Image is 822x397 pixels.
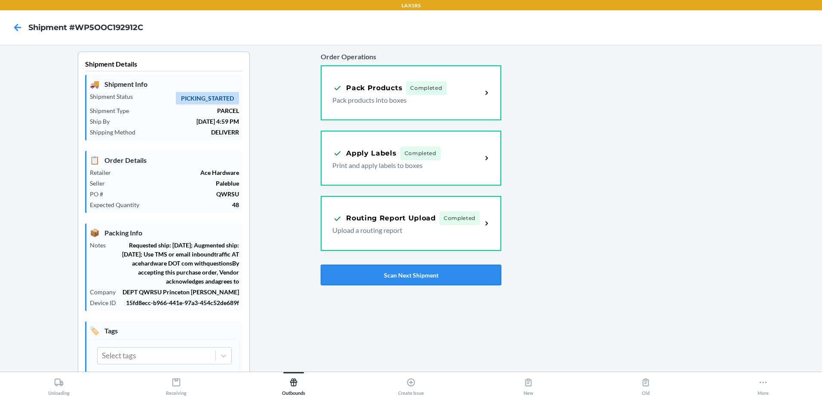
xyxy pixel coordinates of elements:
[90,78,239,90] p: Shipment Info
[48,374,70,396] div: Unloading
[85,59,242,71] p: Shipment Details
[102,350,136,361] div: Select tags
[282,374,305,396] div: Outbounds
[118,168,239,177] p: Ace Hardware
[524,374,534,396] div: New
[90,298,123,307] p: Device ID
[90,117,117,126] p: Ship By
[352,372,469,396] button: Create Issue
[136,106,239,115] p: PARCEL
[90,168,118,177] p: Retailer
[470,372,587,396] button: New
[28,22,143,33] h4: Shipment #WP5OOC192912C
[90,179,112,188] p: Seller
[90,287,123,296] p: Company
[123,298,239,307] p: 15fd8ecc-b966-441e-97a3-454c52de689f
[90,78,99,90] span: 🚚
[758,374,769,396] div: More
[90,325,239,336] p: Tags
[235,372,352,396] button: Outbounds
[332,82,402,93] div: Pack Products
[321,265,501,285] button: Scan Next Shipment
[398,374,424,396] div: Create Issue
[321,131,501,186] a: Apply LabelsCompletedPrint and apply labels to boxes
[112,179,239,188] p: Paleblue
[406,81,446,95] span: Completed
[113,241,239,286] p: Requested ship: [DATE]; Augmented ship: [DATE]; Use TMS or email inboundtraffic AT acehardware DO...
[641,374,650,396] div: Old
[90,92,140,101] p: Shipment Status
[123,287,239,296] p: DEPT QWRSU Princeton [PERSON_NAME]
[705,372,822,396] button: More
[110,189,239,198] p: QWRSU
[90,227,239,238] p: Packing Info
[332,213,436,224] div: Routing Report Upload
[332,148,396,159] div: Apply Labels
[146,200,239,209] p: 48
[90,154,99,166] span: 📋
[90,189,110,198] p: PO #
[166,374,187,396] div: Receiving
[90,106,136,115] p: Shipment Type
[90,325,99,336] span: 🏷️
[321,196,501,251] a: Routing Report UploadCompletedUpload a routing report
[117,117,239,126] p: [DATE] 4:59 PM
[176,92,239,104] span: PICKING_STARTED
[90,128,142,137] p: Shipping Method
[400,147,441,160] span: Completed
[90,200,146,209] p: Expected Quantity
[587,372,705,396] button: Old
[402,2,420,9] p: LAX1RS
[321,65,501,120] a: Pack ProductsCompletedPack products into boxes
[321,52,501,62] p: Order Operations
[90,241,113,250] p: Notes
[332,95,475,105] p: Pack products into boxes
[332,160,475,171] p: Print and apply labels to boxes
[142,128,239,137] p: DELIVERR
[90,227,99,238] span: 📦
[439,211,480,225] span: Completed
[332,225,475,235] p: Upload a routing report
[117,372,235,396] button: Receiving
[90,154,239,166] p: Order Details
